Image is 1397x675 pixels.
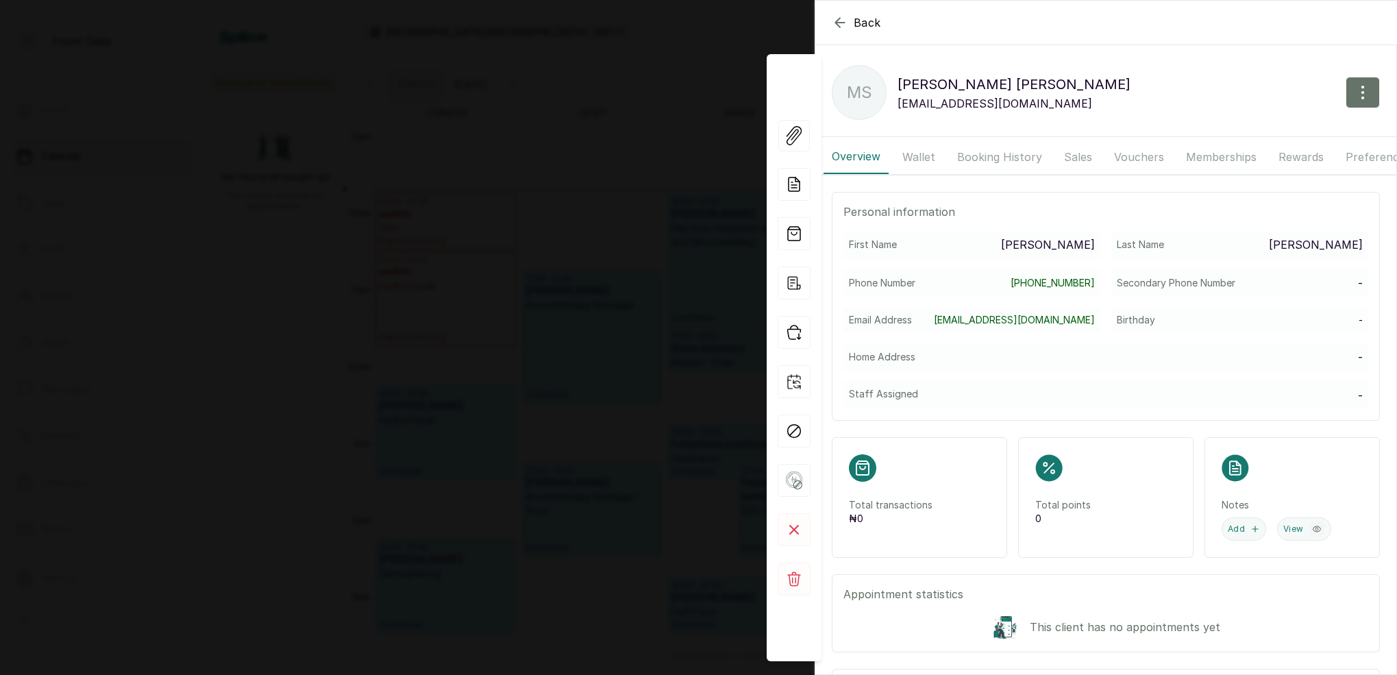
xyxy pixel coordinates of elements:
[1358,349,1363,365] p: -
[849,498,990,512] p: Total transactions
[1277,517,1331,541] button: View
[1117,276,1235,290] p: Secondary Phone Number
[1359,313,1363,327] p: -
[1117,313,1155,327] p: Birthday
[843,204,1368,220] p: Personal information
[894,140,943,174] button: Wallet
[1056,140,1100,174] button: Sales
[847,80,872,105] p: MS
[934,313,1095,327] a: [EMAIL_ADDRESS][DOMAIN_NAME]
[849,238,897,251] p: First Name
[898,95,1130,112] p: [EMAIL_ADDRESS][DOMAIN_NAME]
[832,14,881,31] button: Back
[1035,513,1041,524] span: 0
[824,140,889,174] button: Overview
[1358,387,1363,404] p: -
[898,73,1130,95] p: [PERSON_NAME] [PERSON_NAME]
[1178,140,1265,174] button: Memberships
[857,513,863,524] span: 0
[1269,236,1363,253] p: [PERSON_NAME]
[1222,498,1363,512] p: Notes
[849,350,915,364] p: Home Address
[1001,236,1095,253] p: [PERSON_NAME]
[1270,140,1332,174] button: Rewards
[1222,517,1266,541] button: Add
[1030,619,1220,635] p: This client has no appointments yet
[1035,498,1176,512] p: Total points
[1011,276,1095,290] a: [PHONE_NUMBER]
[843,586,1368,602] p: Appointment statistics
[1106,140,1172,174] button: Vouchers
[849,313,912,327] p: Email Address
[949,140,1050,174] button: Booking History
[849,276,915,290] p: Phone Number
[849,387,918,401] p: Staff Assigned
[854,14,881,31] span: Back
[1117,238,1164,251] p: Last Name
[1358,275,1363,291] p: -
[849,512,990,526] p: ₦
